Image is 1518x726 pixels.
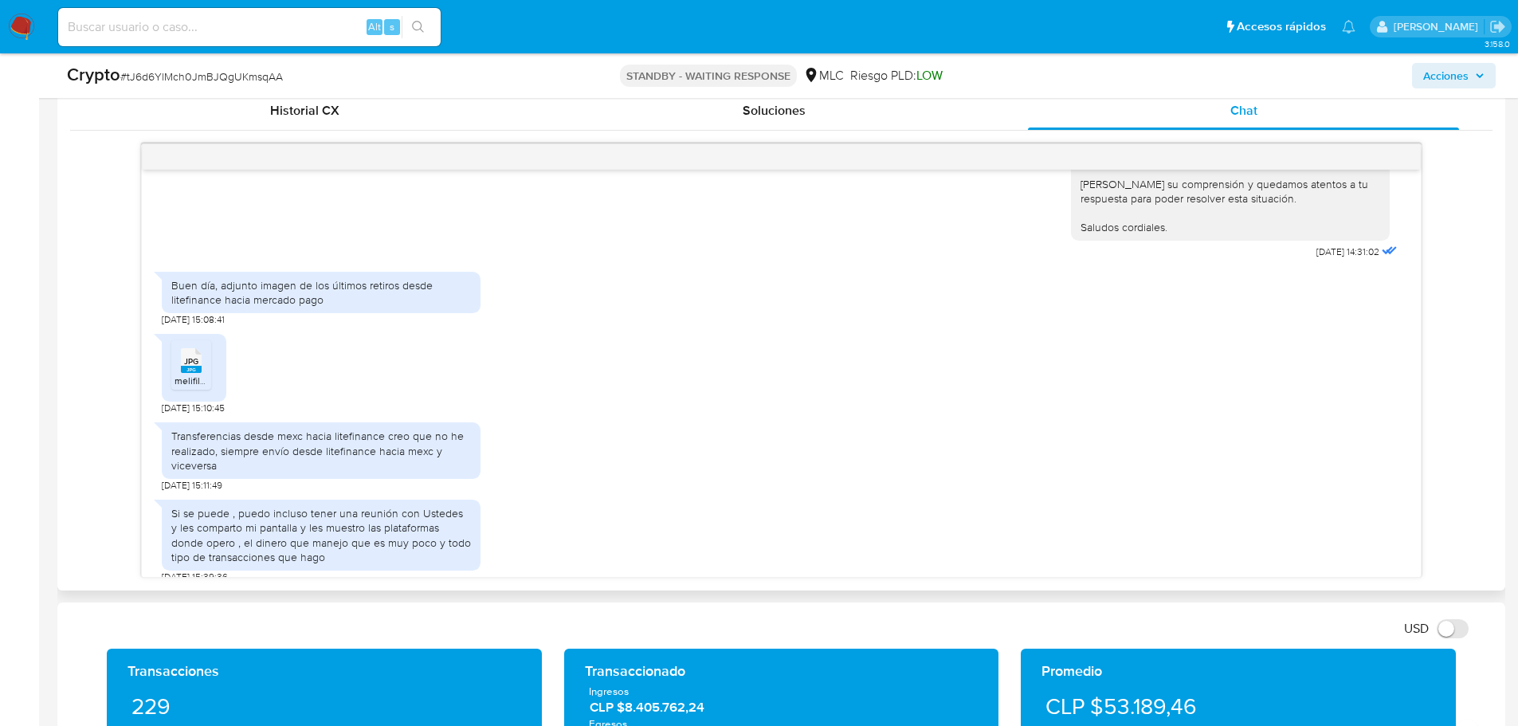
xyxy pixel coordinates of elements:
div: Transferencias desde mexc hacia litefinance creo que no he realizado, siempre envío desde litefin... [171,429,471,473]
span: [DATE] 15:11:49 [162,479,222,492]
span: [DATE] 14:31:02 [1316,245,1379,258]
span: [DATE] 15:39:36 [162,571,228,583]
div: Buen día, adjunto imagen de los últimos retiros desde litefinance hacia mercado pago [171,278,471,307]
input: Buscar usuario o caso... [58,17,441,37]
span: [DATE] 15:10:45 [162,402,225,414]
span: Riesgo PLD: [850,67,943,84]
b: Crypto [67,61,120,87]
div: MLC [803,67,844,84]
span: LOW [916,66,943,84]
span: [DATE] 15:08:41 [162,313,225,326]
div: Si se puede , puedo incluso tener una reunión con Ustedes y les comparto mi pantalla y les muestr... [171,506,471,564]
span: 3.158.0 [1485,37,1510,50]
a: Notificaciones [1342,20,1355,33]
span: Acciones [1423,63,1469,88]
div: Estimado [PERSON_NAME], Gracias por su respuesta. Para finalizar la validación solicitamos por fa... [1081,32,1380,235]
span: Historial CX [270,101,339,120]
button: search-icon [402,16,434,38]
span: melifile331412904470340651.jpg [175,374,314,387]
span: Soluciones [743,101,806,120]
span: s [390,19,394,34]
span: Chat [1230,101,1257,120]
span: Accesos rápidos [1237,18,1326,35]
a: Salir [1489,18,1506,35]
p: STANDBY - WAITING RESPONSE [620,65,797,87]
p: nicolas.tyrkiel@mercadolibre.com [1394,19,1484,34]
span: # tJ6d6YlMch0JmBJQgUKmsqAA [120,69,283,84]
button: Acciones [1412,63,1496,88]
span: JPG [184,356,198,367]
span: Alt [368,19,381,34]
